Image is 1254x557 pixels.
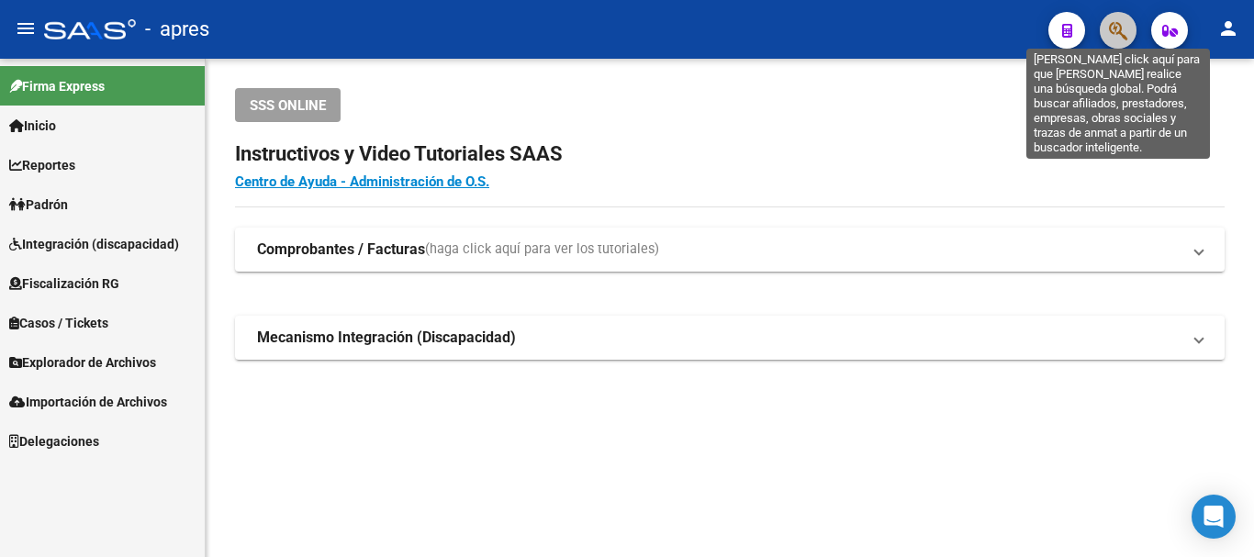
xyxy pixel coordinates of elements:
[9,431,99,451] span: Delegaciones
[235,228,1225,272] mat-expansion-panel-header: Comprobantes / Facturas(haga click aquí para ver los tutoriales)
[15,17,37,39] mat-icon: menu
[9,116,56,136] span: Inicio
[235,137,1225,172] h2: Instructivos y Video Tutoriales SAAS
[145,9,209,50] span: - apres
[425,240,659,260] span: (haga click aquí para ver los tutoriales)
[257,328,516,348] strong: Mecanismo Integración (Discapacidad)
[235,173,489,190] a: Centro de Ayuda - Administración de O.S.
[9,392,167,412] span: Importación de Archivos
[250,97,326,114] span: SSS ONLINE
[9,234,179,254] span: Integración (discapacidad)
[9,313,108,333] span: Casos / Tickets
[235,88,341,122] button: SSS ONLINE
[1192,495,1236,539] div: Open Intercom Messenger
[9,195,68,215] span: Padrón
[9,155,75,175] span: Reportes
[235,316,1225,360] mat-expansion-panel-header: Mecanismo Integración (Discapacidad)
[9,76,105,96] span: Firma Express
[9,273,119,294] span: Fiscalización RG
[257,240,425,260] strong: Comprobantes / Facturas
[1217,17,1239,39] mat-icon: person
[9,352,156,373] span: Explorador de Archivos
